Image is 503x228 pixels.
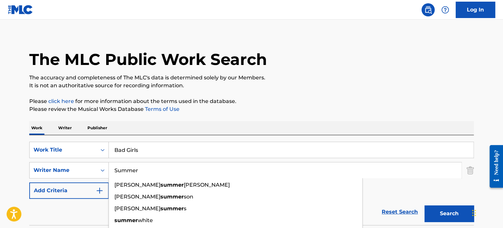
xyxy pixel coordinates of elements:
strong: summer [160,205,184,212]
span: white [138,217,153,223]
iframe: Chat Widget [470,197,503,228]
a: click here [48,98,74,104]
div: Drag [472,203,476,223]
a: Terms of Use [144,106,180,112]
p: Please review the Musical Works Database [29,105,474,113]
strong: summer [160,194,184,200]
strong: summer [160,182,184,188]
span: [PERSON_NAME] [114,182,160,188]
span: son [184,194,193,200]
p: Publisher [85,121,109,135]
div: Work Title [34,146,93,154]
p: The accuracy and completeness of The MLC's data is determined solely by our Members. [29,74,474,82]
a: Reset Search [378,205,421,219]
button: Add Criteria [29,182,109,199]
form: Search Form [29,142,474,225]
a: Log In [456,2,495,18]
p: It is not an authoritative source for recording information. [29,82,474,90]
img: Delete Criterion [467,162,474,178]
a: Public Search [421,3,435,16]
strong: summer [114,217,138,223]
span: [PERSON_NAME] [114,205,160,212]
button: Search [424,205,474,222]
img: search [424,6,432,14]
p: Writer [56,121,74,135]
img: 9d2ae6d4665cec9f34b9.svg [96,187,104,195]
span: [PERSON_NAME] [184,182,230,188]
iframe: Resource Center [485,140,503,193]
h1: The MLC Public Work Search [29,50,267,69]
img: MLC Logo [8,5,33,14]
div: Writer Name [34,166,93,174]
span: [PERSON_NAME] [114,194,160,200]
div: Help [439,3,452,16]
span: s [184,205,186,212]
img: help [441,6,449,14]
p: Work [29,121,44,135]
p: Please for more information about the terms used in the database. [29,97,474,105]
